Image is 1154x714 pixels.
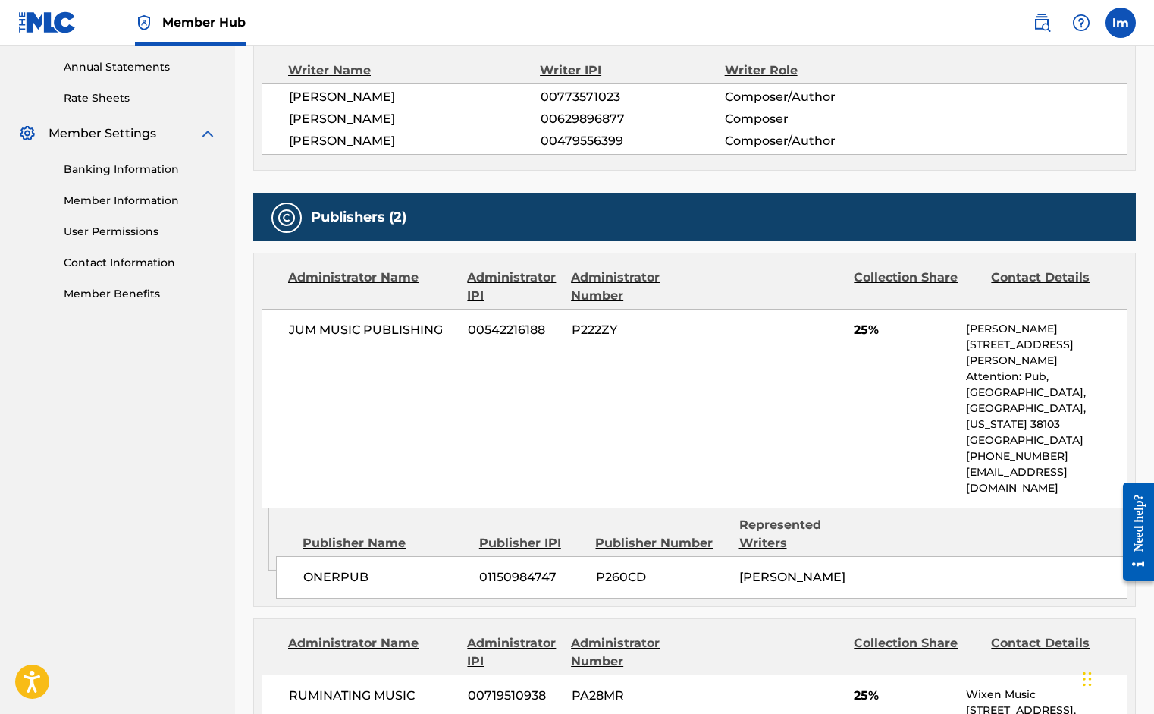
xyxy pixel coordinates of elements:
span: 00479556399 [541,134,623,148]
a: Public Search [1027,8,1057,38]
p: [PERSON_NAME] [966,321,1092,337]
span: ONERPUB [303,568,368,587]
div: Collection Share [854,634,980,671]
span: Member Settings [49,124,156,143]
div: Help [1066,8,1096,38]
p: Wixen Music [966,687,1092,703]
span: Member Hub [162,14,246,31]
div: Administrator IPI [467,269,560,305]
a: Contact Information [64,255,217,271]
span: Composer/Author [725,90,836,104]
div: Publisher IPI [479,534,585,552]
span: P222ZY [572,321,617,339]
div: Collection Share [854,269,980,305]
div: Publisher Name [303,534,468,552]
a: Annual Statements [64,59,217,75]
div: Administrator IPI [467,634,560,671]
p: [GEOGRAPHIC_DATA], [GEOGRAPHIC_DATA], [US_STATE] 38103 [966,385,1092,432]
img: expand [199,124,217,143]
p: [EMAIL_ADDRESS][DOMAIN_NAME] [966,464,1092,496]
span: 00719510938 [468,687,546,705]
span: [PERSON_NAME] [289,90,395,104]
span: 01150984747 [479,568,557,587]
div: Administrator Number [571,269,697,305]
iframe: Resource Center [1112,467,1154,596]
span: 00542216188 [468,321,545,339]
div: Contact Details [991,269,1117,305]
span: [PERSON_NAME] [289,112,395,126]
span: 25% [854,321,879,339]
div: Publisher Number [595,534,727,552]
h5: Publishers (2) [311,209,406,226]
div: Contact Details [991,634,1117,671]
div: User Menu [1105,8,1136,38]
img: search [1033,14,1051,32]
span: 00773571023 [541,90,620,104]
img: Member Settings [18,124,36,143]
span: P260CD [596,568,646,587]
div: Writer Role [725,61,892,80]
img: help [1072,14,1090,32]
div: Drag [1083,656,1092,702]
img: MLC Logo [18,11,77,33]
img: Top Rightsholder [135,14,153,32]
div: Writer IPI [540,61,725,80]
span: PA28MR [572,687,624,705]
div: Writer Name [288,61,540,80]
span: [PERSON_NAME] [289,134,395,148]
iframe: Chat Widget [1078,641,1154,714]
span: JUM MUSIC PUBLISHING [289,321,443,339]
a: Member Information [64,193,217,209]
span: Composer/Author [725,134,836,148]
p: [PHONE_NUMBER] [966,448,1092,464]
a: User Permissions [64,224,217,240]
span: RUMINATING MUSIC [289,687,415,705]
img: Publishers [278,209,296,227]
a: Member Benefits [64,286,217,302]
span: 00629896877 [541,112,625,126]
div: Represented Writers [739,516,871,552]
a: Banking Information [64,162,217,178]
div: Administrator Number [571,634,697,671]
div: Administrator Name [288,634,456,671]
p: [GEOGRAPHIC_DATA] [966,432,1092,448]
p: [STREET_ADDRESS][PERSON_NAME] Attention: Pub, [966,337,1092,385]
a: Rate Sheets [64,90,217,106]
span: Composer [725,112,789,126]
div: Administrator Name [288,269,456,305]
span: 25% [854,687,879,705]
span: [PERSON_NAME] [739,570,845,584]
